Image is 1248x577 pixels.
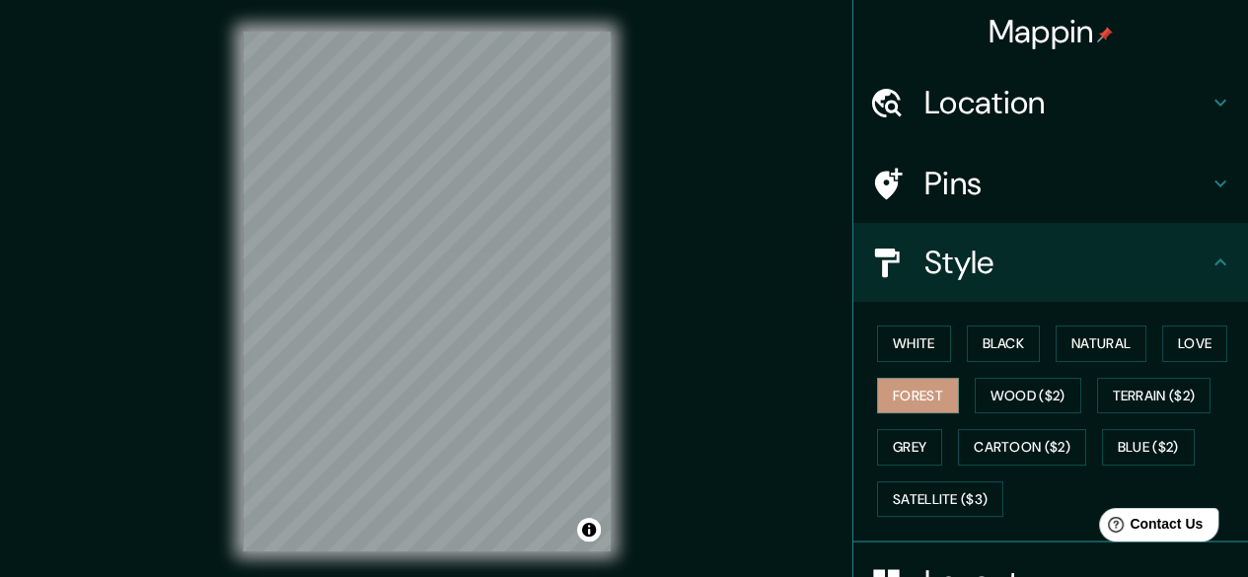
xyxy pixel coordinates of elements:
div: Style [853,223,1248,302]
button: Toggle attribution [577,518,601,541]
button: Terrain ($2) [1097,378,1211,414]
iframe: Help widget launcher [1072,500,1226,555]
h4: Location [924,83,1209,122]
button: Forest [877,378,959,414]
button: Love [1162,325,1227,362]
button: Wood ($2) [975,378,1081,414]
button: White [877,325,951,362]
h4: Pins [924,164,1209,203]
button: Natural [1056,325,1146,362]
h4: Style [924,243,1209,282]
canvas: Map [243,32,611,551]
button: Satellite ($3) [877,481,1003,518]
img: pin-icon.png [1097,27,1113,42]
button: Cartoon ($2) [958,429,1086,466]
div: Pins [853,144,1248,223]
button: Grey [877,429,942,466]
button: Black [967,325,1041,362]
h4: Mappin [989,12,1114,51]
div: Location [853,63,1248,142]
button: Blue ($2) [1102,429,1195,466]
